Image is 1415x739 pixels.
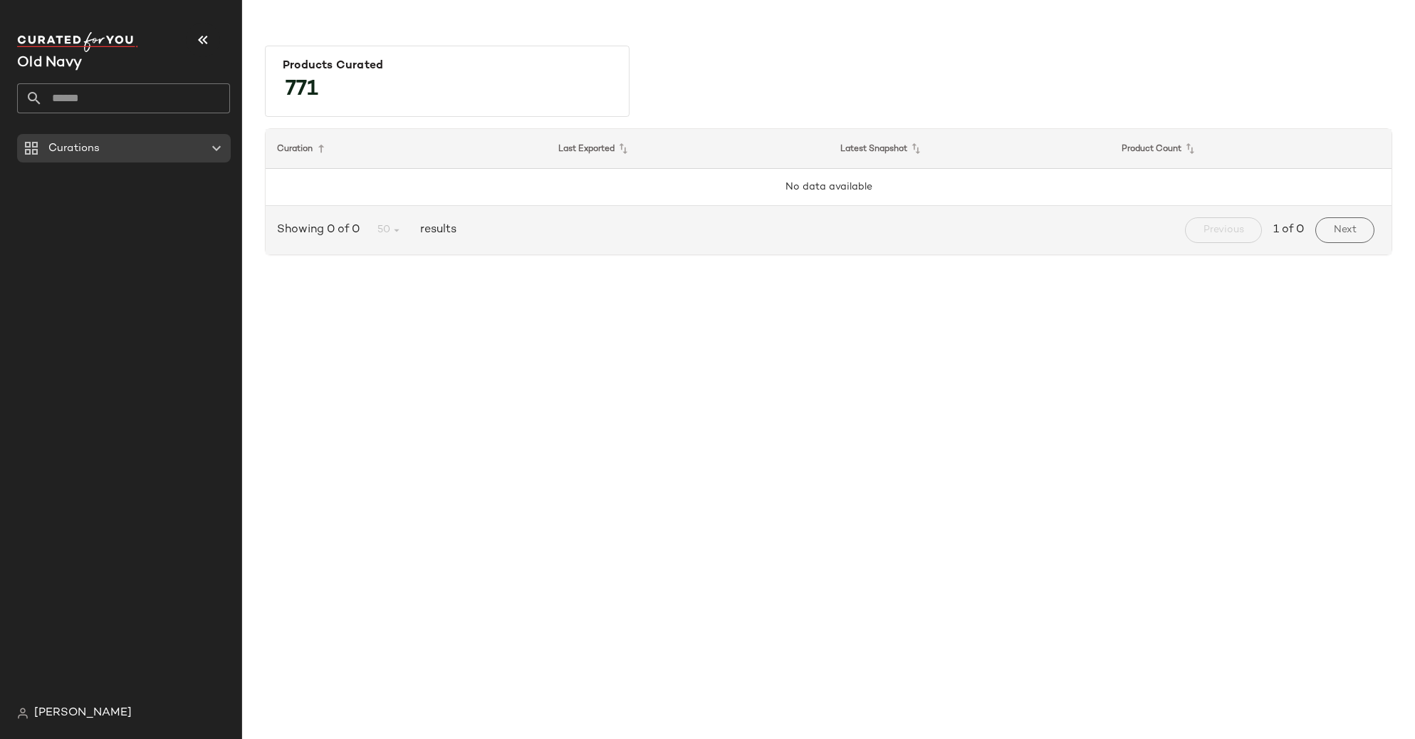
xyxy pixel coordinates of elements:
[1273,222,1304,239] span: 1 of 0
[1315,217,1374,243] button: Next
[277,222,365,239] span: Showing 0 of 0
[266,169,1391,206] td: No data available
[1110,129,1391,169] th: Product Count
[34,705,132,722] span: [PERSON_NAME]
[17,708,28,719] img: svg%3e
[17,56,82,71] span: Current Company Name
[48,140,100,157] span: Curations
[547,129,828,169] th: Last Exported
[271,64,333,115] span: 771
[1333,224,1357,236] span: Next
[283,59,612,73] div: Products Curated
[414,222,456,239] span: results
[17,32,138,52] img: cfy_white_logo.C9jOOHJF.svg
[266,129,547,169] th: Curation
[829,129,1110,169] th: Latest Snapshot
